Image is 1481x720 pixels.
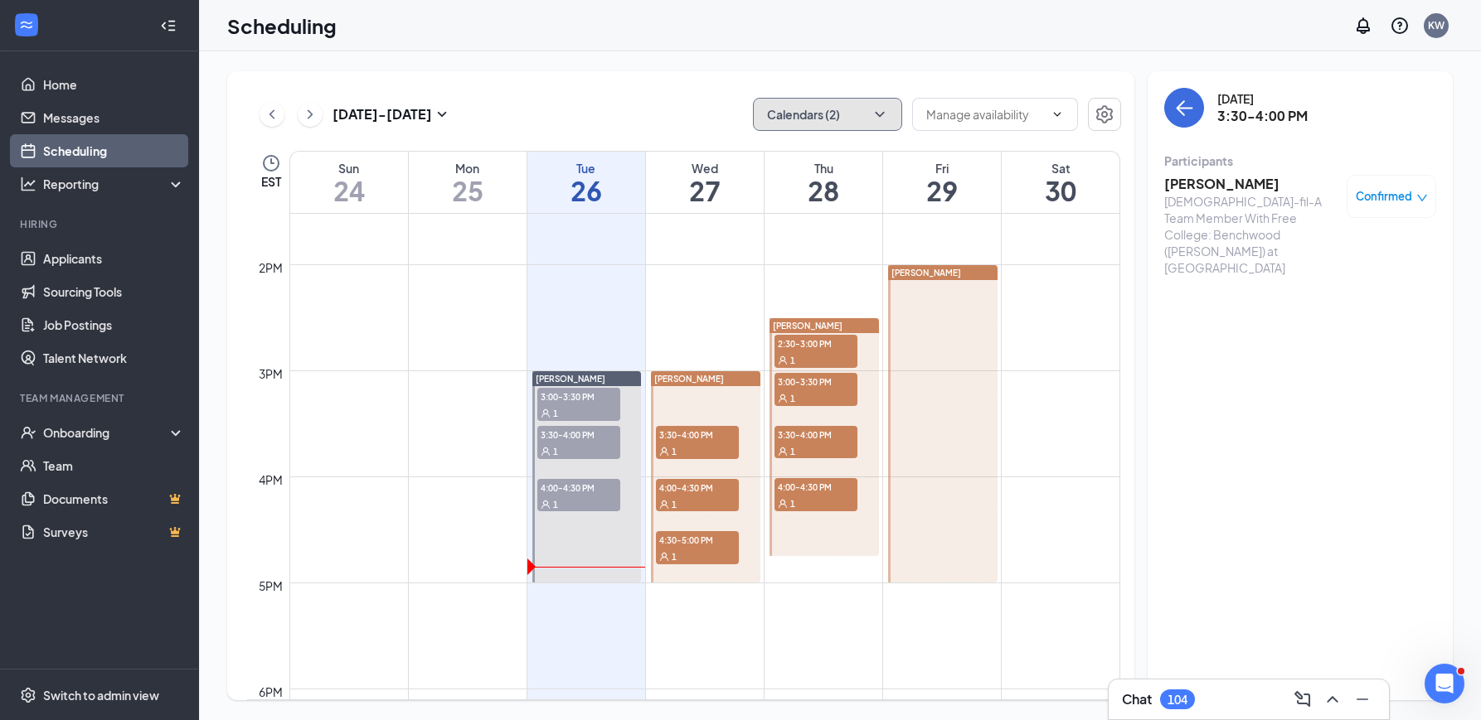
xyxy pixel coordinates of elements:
h3: [DATE] - [DATE] [333,105,432,123]
a: SurveysCrown [43,515,185,548]
svg: ChevronRight [302,104,318,124]
svg: Collapse [160,17,177,34]
svg: ChevronLeft [264,104,280,124]
div: Wed [646,160,764,176]
span: 1 [672,551,677,563]
h1: 28 [765,176,882,205]
button: Minimize [1349,686,1376,713]
svg: ChevronDown [872,106,888,123]
div: 4pm [255,471,286,489]
svg: User [541,447,551,457]
div: KW [1428,18,1445,32]
span: 1 [790,446,795,457]
div: Reporting [43,176,186,192]
div: Switch to admin view [43,687,159,703]
svg: User [541,408,551,418]
svg: ChevronUp [1323,689,1343,709]
a: Sourcing Tools [43,275,185,308]
button: Calendars (2)ChevronDown [753,98,902,131]
svg: User [778,499,788,509]
span: 4:30-5:00 PM [656,531,739,548]
a: Job Postings [43,308,185,341]
svg: QuestionInfo [1390,16,1410,36]
a: August 24, 2025 [290,152,408,213]
svg: ComposeMessage [1293,689,1313,709]
h3: 3:30-4:00 PM [1217,107,1308,125]
h1: 30 [1002,176,1119,205]
svg: SmallChevronDown [432,104,452,124]
div: Mon [409,160,527,176]
h1: 26 [527,176,645,205]
div: Sat [1002,160,1119,176]
svg: UserCheck [20,424,36,441]
div: Participants [1164,152,1436,169]
span: 4:00-4:30 PM [774,478,857,495]
span: 4:00-4:30 PM [656,479,739,495]
a: August 25, 2025 [409,152,527,213]
a: August 30, 2025 [1002,152,1119,213]
a: DocumentsCrown [43,482,185,515]
span: [PERSON_NAME] [891,268,961,278]
span: 1 [553,446,558,457]
svg: User [659,552,669,562]
span: 2:30-3:00 PM [774,335,857,351]
input: Manage availability [926,105,1044,123]
span: 1 [790,393,795,404]
h1: Scheduling [227,12,337,40]
div: Fri [883,160,1001,176]
span: [PERSON_NAME] [654,374,724,384]
h3: [PERSON_NAME] [1164,175,1338,193]
div: 5pm [255,577,286,595]
span: 1 [672,446,677,457]
svg: Notifications [1353,16,1373,36]
a: Applicants [43,242,185,275]
span: down [1416,192,1428,204]
svg: User [541,500,551,510]
a: August 27, 2025 [646,152,764,213]
button: ChevronUp [1319,686,1346,713]
svg: Analysis [20,176,36,192]
a: Scheduling [43,134,185,167]
a: August 29, 2025 [883,152,1001,213]
svg: User [778,394,788,403]
svg: WorkstreamLogo [18,17,35,33]
div: Onboarding [43,424,171,441]
svg: User [659,447,669,457]
span: 1 [553,408,558,419]
a: Home [43,68,185,101]
h1: 25 [409,176,527,205]
div: Hiring [20,217,182,231]
a: Team [43,449,185,482]
span: 4:00-4:30 PM [537,479,620,495]
svg: User [659,500,669,510]
svg: User [778,447,788,457]
button: ChevronRight [298,102,323,127]
svg: ChevronDown [1051,108,1064,121]
div: Team Management [20,391,182,405]
a: Messages [43,101,185,134]
h1: 24 [290,176,408,205]
div: 104 [1168,693,1187,707]
svg: Clock [261,153,281,173]
span: 3:30-4:00 PM [774,426,857,442]
span: 1 [790,355,795,366]
a: Talent Network [43,341,185,374]
button: ComposeMessage [1289,686,1316,713]
h1: 29 [883,176,1001,205]
div: [DATE] [1217,90,1308,107]
span: EST [261,173,281,190]
a: August 26, 2025 [527,152,645,213]
button: back-button [1164,88,1204,128]
div: 2pm [255,259,286,277]
span: 3:30-4:00 PM [537,426,620,442]
button: Settings [1088,98,1121,131]
svg: Settings [20,687,36,703]
span: 1 [790,498,795,510]
iframe: Intercom live chat [1425,664,1464,703]
div: 6pm [255,683,286,701]
span: 1 [672,499,677,510]
svg: User [778,355,788,365]
svg: Minimize [1352,689,1372,709]
div: [DEMOGRAPHIC_DATA]-fil-A Team Member With Free College: Benchwood ([PERSON_NAME]) at [GEOGRAPHIC_... [1164,193,1338,276]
